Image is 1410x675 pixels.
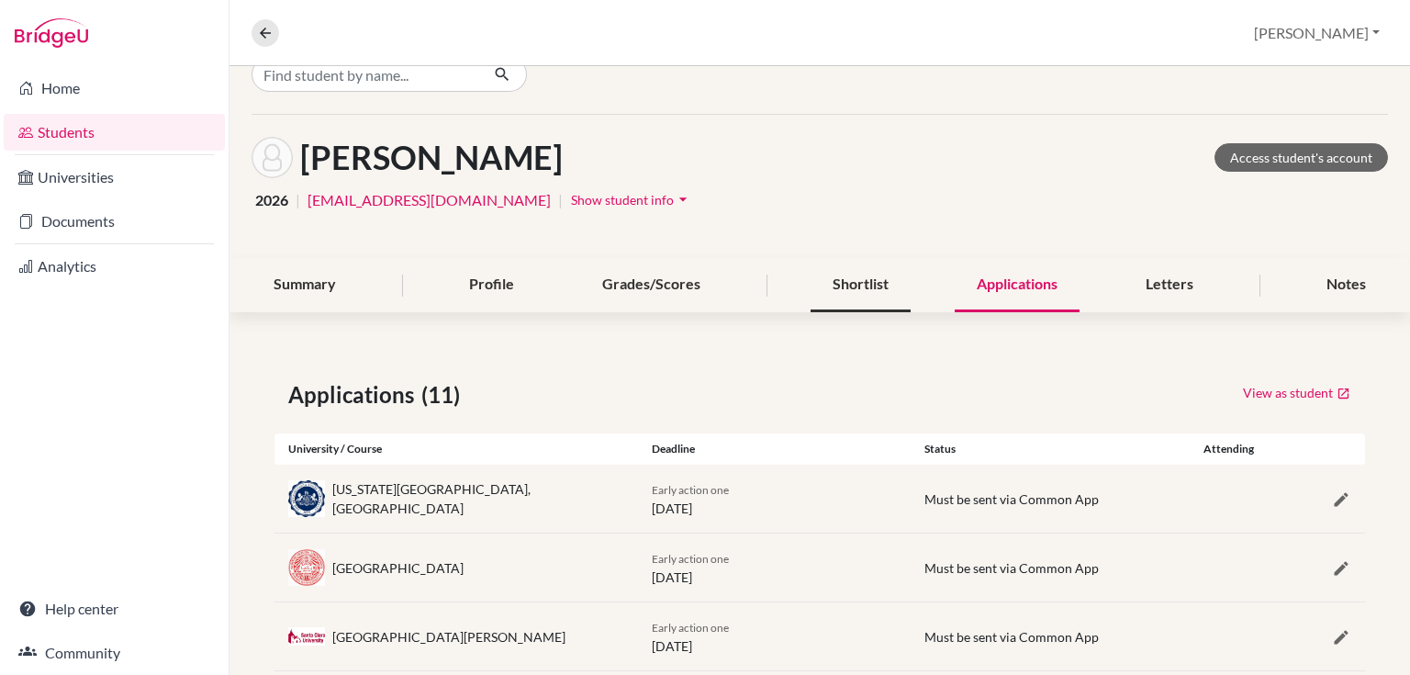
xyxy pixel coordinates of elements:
div: [GEOGRAPHIC_DATA][PERSON_NAME] [332,627,565,647]
span: Must be sent via Common App [924,560,1099,576]
img: us_psu_5q2awepp.jpeg [288,480,325,516]
a: Community [4,635,225,671]
div: [DATE] [638,548,911,587]
div: Grades/Scores [580,258,722,312]
span: Early action one [652,483,729,497]
div: Status [911,441,1183,457]
span: Must be sent via Common App [924,491,1099,507]
div: Attending [1183,441,1274,457]
div: Shortlist [811,258,911,312]
span: | [558,189,563,211]
a: Access student's account [1214,143,1388,172]
div: University / Course [274,441,638,457]
div: [GEOGRAPHIC_DATA] [332,558,464,578]
span: 2026 [255,189,288,211]
a: Home [4,70,225,107]
a: Analytics [4,248,225,285]
div: Profile [447,258,536,312]
div: Summary [252,258,358,312]
a: Universities [4,159,225,196]
img: Bridge-U [15,18,88,48]
a: View as student [1242,378,1351,407]
span: Early action one [652,552,729,566]
input: Find student by name... [252,57,479,92]
a: Documents [4,203,225,240]
h1: [PERSON_NAME] [300,138,563,177]
a: Students [4,114,225,151]
span: | [296,189,300,211]
span: Early action one [652,621,729,635]
span: (11) [421,378,467,411]
i: arrow_drop_down [674,190,692,208]
div: [DATE] [638,479,911,518]
a: [EMAIL_ADDRESS][DOMAIN_NAME] [308,189,551,211]
img: Aryan Wadhwani's avatar [252,137,293,178]
div: [US_STATE][GEOGRAPHIC_DATA], [GEOGRAPHIC_DATA] [332,479,624,518]
div: Applications [955,258,1080,312]
button: Show student infoarrow_drop_down [570,186,693,214]
div: Letters [1124,258,1215,312]
span: Applications [288,378,421,411]
div: Deadline [638,441,911,457]
span: Must be sent via Common App [924,629,1099,645]
div: [DATE] [638,617,911,656]
div: Notes [1304,258,1388,312]
img: us_not_mxrvpmi9.jpeg [288,549,325,585]
img: us_scu_wc9dh1bt.png [288,627,325,646]
button: [PERSON_NAME] [1246,16,1388,51]
span: Show student info [571,192,674,208]
a: Help center [4,591,225,627]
